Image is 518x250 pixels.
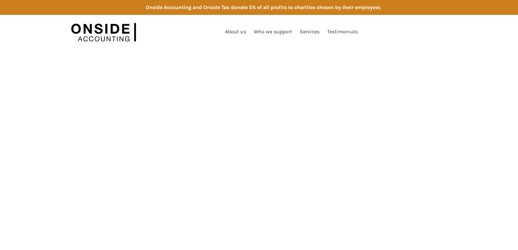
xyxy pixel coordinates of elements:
[296,21,323,43] a: Services
[323,21,362,43] a: Testimonials
[221,21,250,43] a: About us
[146,3,380,12] div: Onside Accounting and Onside Tax donate 5% of all profits to charities chosen by their employees
[71,20,136,45] img: Onside Accounting
[250,21,296,43] a: Who we support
